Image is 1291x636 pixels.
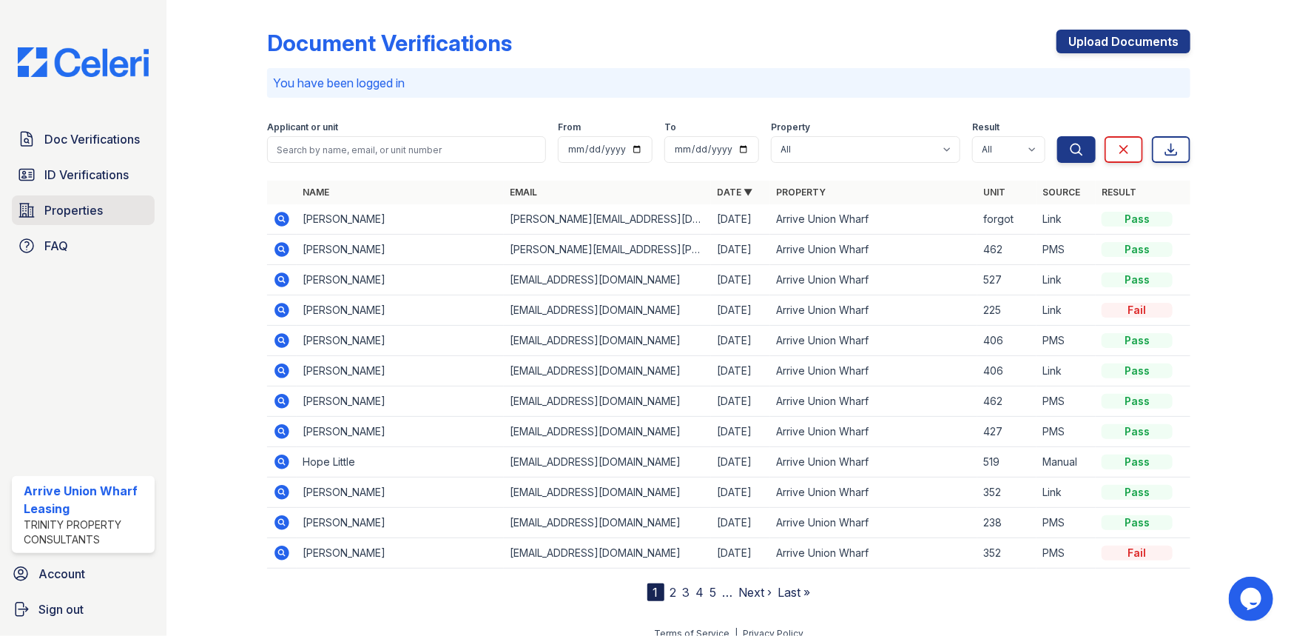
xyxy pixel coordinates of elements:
[711,447,770,478] td: [DATE]
[297,265,504,295] td: [PERSON_NAME]
[558,121,581,133] label: From
[303,187,329,198] a: Name
[504,204,711,235] td: [PERSON_NAME][EMAIL_ADDRESS][DOMAIN_NAME]
[711,386,770,417] td: [DATE]
[711,538,770,569] td: [DATE]
[1102,515,1173,530] div: Pass
[297,478,504,508] td: [PERSON_NAME]
[44,130,140,148] span: Doc Verifications
[504,295,711,326] td: [EMAIL_ADDRESS][DOMAIN_NAME]
[977,356,1036,386] td: 406
[504,356,711,386] td: [EMAIL_ADDRESS][DOMAIN_NAME]
[504,538,711,569] td: [EMAIL_ADDRESS][DOMAIN_NAME]
[1102,333,1173,348] div: Pass
[670,585,677,600] a: 2
[1036,447,1096,478] td: Manual
[1036,508,1096,538] td: PMS
[6,595,161,624] button: Sign out
[267,136,546,163] input: Search by name, email, or unit number
[24,482,149,518] div: Arrive Union Wharf Leasing
[778,585,811,600] a: Last »
[723,583,733,601] span: …
[1036,295,1096,326] td: Link
[1036,356,1096,386] td: Link
[770,417,977,447] td: Arrive Union Wharf
[297,538,504,569] td: [PERSON_NAME]
[297,447,504,478] td: Hope Little
[983,187,1005,198] a: Unit
[770,447,977,478] td: Arrive Union Wharf
[1036,326,1096,356] td: PMS
[1102,546,1173,560] div: Fail
[504,417,711,447] td: [EMAIL_ADDRESS][DOMAIN_NAME]
[977,235,1036,265] td: 462
[711,356,770,386] td: [DATE]
[297,508,504,538] td: [PERSON_NAME]
[977,417,1036,447] td: 427
[267,121,338,133] label: Applicant or unit
[1036,478,1096,508] td: Link
[770,326,977,356] td: Arrive Union Wharf
[1102,364,1173,378] div: Pass
[1036,386,1096,417] td: PMS
[776,187,826,198] a: Property
[1102,485,1173,500] div: Pass
[44,237,68,255] span: FAQ
[717,187,752,198] a: Date ▼
[6,47,161,77] img: CE_Logo_Blue-a8612792a0a2168367f1c8372b55b34899dd931a85d93a1a3d3e32e68fde9ad4.png
[1102,455,1173,469] div: Pass
[297,295,504,326] td: [PERSON_NAME]
[44,166,129,184] span: ID Verifications
[1036,235,1096,265] td: PMS
[977,508,1036,538] td: 238
[44,201,103,219] span: Properties
[510,187,537,198] a: Email
[739,585,772,600] a: Next ›
[504,235,711,265] td: [PERSON_NAME][EMAIL_ADDRESS][PERSON_NAME][DOMAIN_NAME]
[711,295,770,326] td: [DATE]
[1102,424,1173,439] div: Pass
[273,74,1184,92] p: You have been logged in
[297,386,504,417] td: [PERSON_NAME]
[711,508,770,538] td: [DATE]
[977,478,1036,508] td: 352
[504,265,711,295] td: [EMAIL_ADDRESS][DOMAIN_NAME]
[647,583,664,601] div: 1
[504,386,711,417] td: [EMAIL_ADDRESS][DOMAIN_NAME]
[770,508,977,538] td: Arrive Union Wharf
[770,204,977,235] td: Arrive Union Wharf
[297,326,504,356] td: [PERSON_NAME]
[1102,394,1173,409] div: Pass
[711,235,770,265] td: [DATE]
[297,204,504,235] td: [PERSON_NAME]
[1102,272,1173,287] div: Pass
[1036,265,1096,295] td: Link
[664,121,676,133] label: To
[12,124,155,154] a: Doc Verifications
[770,386,977,417] td: Arrive Union Wharf
[1036,417,1096,447] td: PMS
[977,204,1036,235] td: forgot
[1229,577,1276,621] iframe: chat widget
[696,585,704,600] a: 4
[711,326,770,356] td: [DATE]
[38,565,85,583] span: Account
[711,265,770,295] td: [DATE]
[711,204,770,235] td: [DATE]
[1102,212,1173,227] div: Pass
[504,508,711,538] td: [EMAIL_ADDRESS][DOMAIN_NAME]
[12,231,155,261] a: FAQ
[1042,187,1080,198] a: Source
[1036,538,1096,569] td: PMS
[683,585,690,600] a: 3
[504,447,711,478] td: [EMAIL_ADDRESS][DOMAIN_NAME]
[770,478,977,508] td: Arrive Union Wharf
[711,417,770,447] td: [DATE]
[770,265,977,295] td: Arrive Union Wharf
[1056,30,1190,53] a: Upload Documents
[711,478,770,508] td: [DATE]
[1102,242,1173,257] div: Pass
[297,235,504,265] td: [PERSON_NAME]
[977,538,1036,569] td: 352
[12,195,155,225] a: Properties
